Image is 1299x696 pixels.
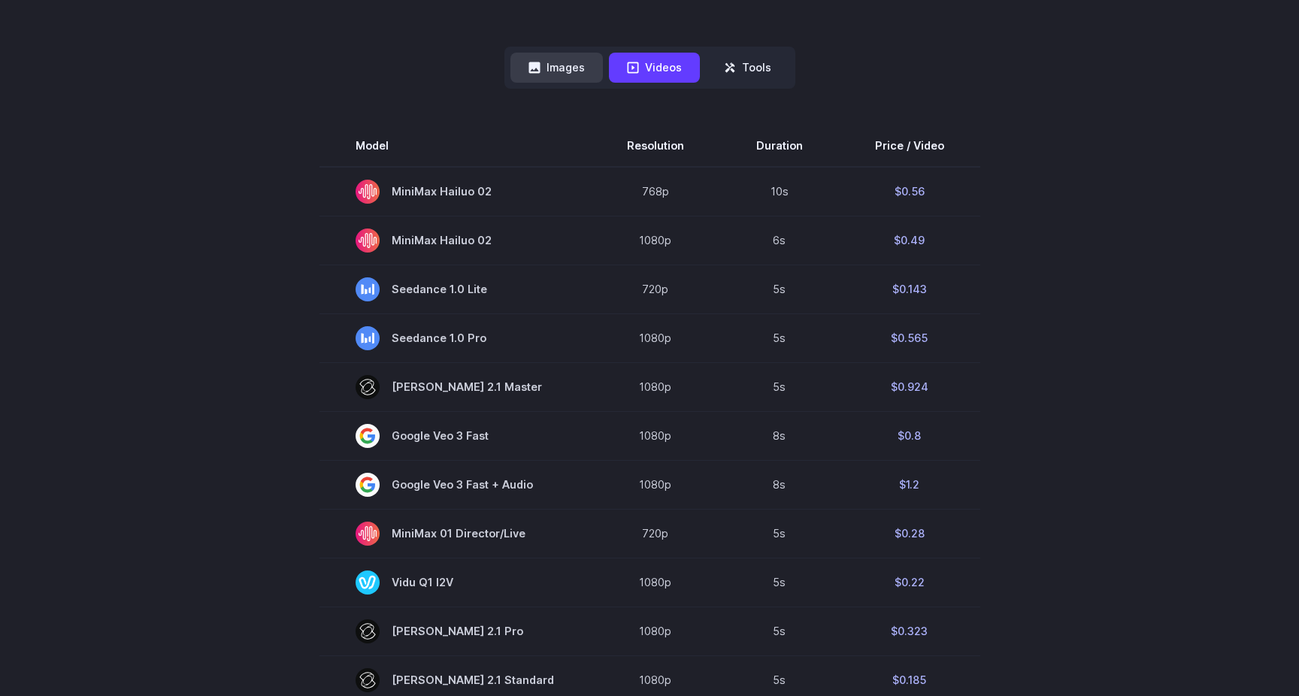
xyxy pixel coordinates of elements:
td: 1080p [591,558,720,607]
td: $0.49 [839,216,980,265]
td: 5s [720,607,839,655]
span: MiniMax 01 Director/Live [356,522,555,546]
td: 1080p [591,216,720,265]
th: Price / Video [839,125,980,167]
td: 8s [720,460,839,509]
td: 6s [720,216,839,265]
td: 5s [720,362,839,411]
td: 5s [720,313,839,362]
span: MiniMax Hailuo 02 [356,228,555,253]
span: Google Veo 3 Fast + Audio [356,473,555,497]
span: MiniMax Hailuo 02 [356,180,555,204]
td: 1080p [591,313,720,362]
td: 720p [591,265,720,313]
th: Model [319,125,591,167]
td: $0.56 [839,167,980,216]
td: 10s [720,167,839,216]
td: 8s [720,411,839,460]
td: 1080p [591,607,720,655]
button: Tools [706,53,789,82]
td: $0.22 [839,558,980,607]
span: [PERSON_NAME] 2.1 Standard [356,668,555,692]
td: $0.28 [839,509,980,558]
span: Vidu Q1 I2V [356,570,555,595]
td: 1080p [591,362,720,411]
td: 5s [720,509,839,558]
span: [PERSON_NAME] 2.1 Master [356,375,555,399]
th: Resolution [591,125,720,167]
span: Seedance 1.0 Pro [356,326,555,350]
td: $0.143 [839,265,980,313]
span: [PERSON_NAME] 2.1 Pro [356,619,555,643]
td: 5s [720,558,839,607]
td: $0.8 [839,411,980,460]
td: 1080p [591,460,720,509]
td: 1080p [591,411,720,460]
th: Duration [720,125,839,167]
button: Images [510,53,603,82]
td: $0.924 [839,362,980,411]
td: 5s [720,265,839,313]
td: 720p [591,509,720,558]
td: $0.565 [839,313,980,362]
td: $0.323 [839,607,980,655]
td: 768p [591,167,720,216]
td: $1.2 [839,460,980,509]
span: Google Veo 3 Fast [356,424,555,448]
button: Videos [609,53,700,82]
span: Seedance 1.0 Lite [356,277,555,301]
